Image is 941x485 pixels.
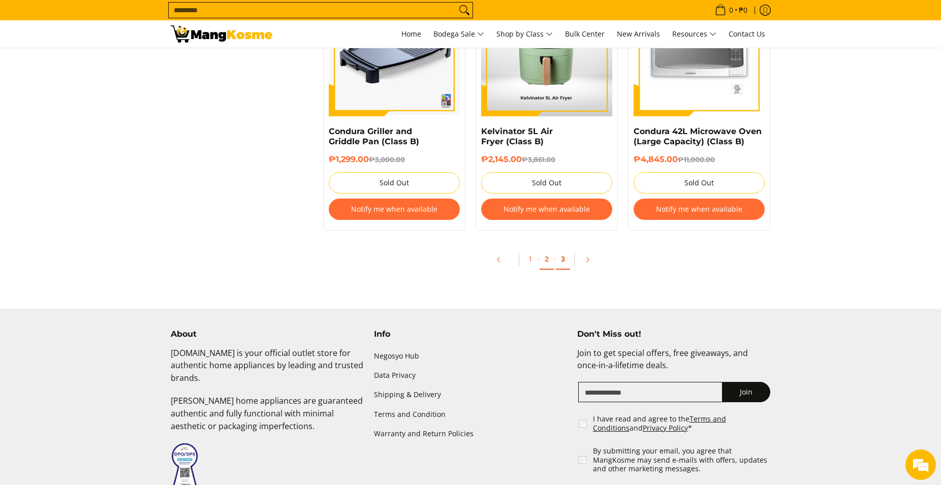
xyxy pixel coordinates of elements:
[565,29,605,39] span: Bulk Center
[481,172,612,193] button: Sold Out
[481,126,553,146] a: Kelvinator 5L Air Fryer (Class B)
[577,329,770,339] h4: Don't Miss out!
[634,154,765,165] h6: ₱4,845.00
[433,28,484,41] span: Bodega Sale
[556,249,570,270] a: 3
[428,20,489,48] a: Bodega Sale
[374,385,567,405] a: Shipping & Delivery
[171,347,364,395] p: [DOMAIN_NAME] is your official outlet store for authentic home appliances by leading and trusted ...
[329,154,460,165] h6: ₱1,299.00
[634,172,765,193] button: Sold Out
[538,254,540,264] span: ·
[171,329,364,339] h4: About
[593,414,726,433] a: Terms and Conditions
[171,25,272,43] img: Small Appliances l Mang Kosme: Home Appliances Warehouse Sale | Page 2
[577,347,770,382] p: Join to get special offers, free giveaways, and once-in-a-lifetime deals.
[672,28,716,41] span: Resources
[722,382,770,402] button: Join
[554,254,556,264] span: ·
[540,249,554,270] a: 2
[678,155,715,164] del: ₱11,000.00
[491,20,558,48] a: Shop by Class
[481,154,612,165] h6: ₱2,145.00
[283,20,770,48] nav: Main Menu
[593,446,771,473] label: By submitting your email, you agree that MangKosme may send e-mails with offers, updates and othe...
[729,29,765,39] span: Contact Us
[456,3,473,18] button: Search
[724,20,770,48] a: Contact Us
[612,20,665,48] a: New Arrivals
[401,29,421,39] span: Home
[374,405,567,424] a: Terms and Condition
[329,172,460,193] button: Sold Out
[712,5,750,16] span: •
[522,155,555,164] del: ₱3,861.00
[374,347,567,366] a: Negosyo Hub
[318,246,775,278] ul: Pagination
[593,414,771,432] label: I have read and agree to the and *
[634,126,762,146] a: Condura 42L Microwave Oven (Large Capacity) (Class B)
[374,329,567,339] h4: Info
[496,28,553,41] span: Shop by Class
[643,423,688,433] a: Privacy Policy
[617,29,660,39] span: New Arrivals
[728,7,735,14] span: 0
[329,199,460,220] button: Notify me when available
[396,20,426,48] a: Home
[369,155,405,164] del: ₱3,000.00
[523,249,538,269] a: 1
[560,20,610,48] a: Bulk Center
[374,424,567,443] a: Warranty and Return Policies
[737,7,749,14] span: ₱0
[481,199,612,220] button: Notify me when available
[374,366,567,385] a: Data Privacy
[329,126,419,146] a: Condura Griller and Griddle Pan (Class B)
[667,20,722,48] a: Resources
[634,199,765,220] button: Notify me when available
[171,395,364,442] p: [PERSON_NAME] home appliances are guaranteed authentic and fully functional with minimal aestheti...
